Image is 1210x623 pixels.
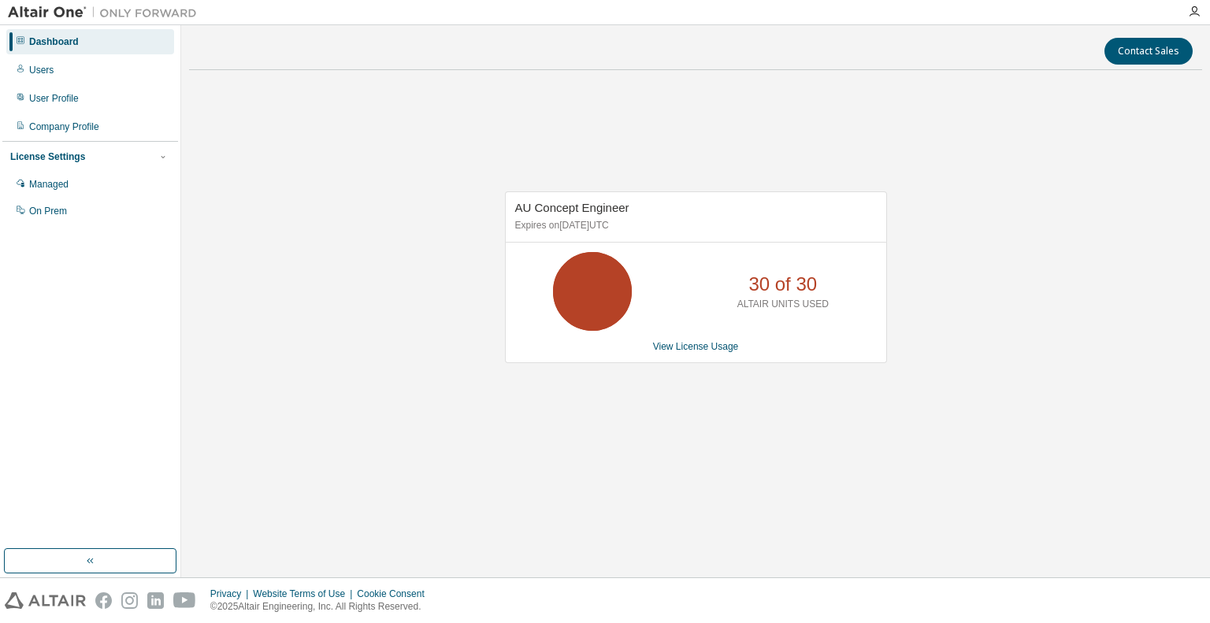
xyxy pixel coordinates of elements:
span: AU Concept Engineer [515,201,629,214]
div: User Profile [29,92,79,105]
div: Website Terms of Use [253,588,357,600]
div: On Prem [29,205,67,217]
p: © 2025 Altair Engineering, Inc. All Rights Reserved. [210,600,434,614]
button: Contact Sales [1104,38,1193,65]
div: Company Profile [29,121,99,133]
p: ALTAIR UNITS USED [737,298,829,311]
div: Privacy [210,588,253,600]
p: Expires on [DATE] UTC [515,219,873,232]
img: instagram.svg [121,592,138,609]
div: Managed [29,178,69,191]
img: linkedin.svg [147,592,164,609]
div: Users [29,64,54,76]
a: View License Usage [653,341,739,352]
div: License Settings [10,150,85,163]
div: Dashboard [29,35,79,48]
img: facebook.svg [95,592,112,609]
img: Altair One [8,5,205,20]
div: Cookie Consent [357,588,433,600]
img: youtube.svg [173,592,196,609]
img: altair_logo.svg [5,592,86,609]
p: 30 of 30 [748,271,817,298]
